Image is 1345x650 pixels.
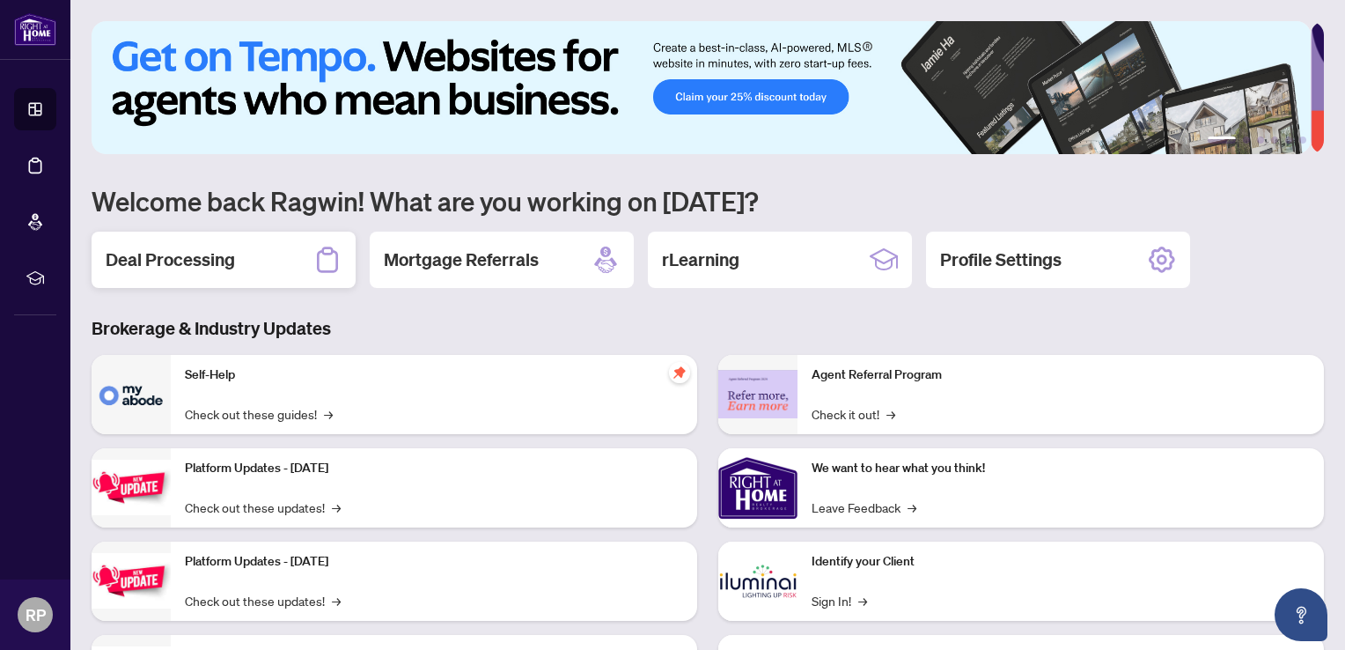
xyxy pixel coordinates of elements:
[185,404,333,424] a: Check out these guides!→
[858,591,867,610] span: →
[812,404,895,424] a: Check it out!→
[1257,137,1264,144] button: 3
[812,498,916,517] a: Leave Feedback→
[1299,137,1306,144] button: 6
[908,498,916,517] span: →
[662,247,739,272] h2: rLearning
[332,498,341,517] span: →
[1275,588,1327,641] button: Open asap
[92,355,171,434] img: Self-Help
[185,552,683,572] p: Platform Updates - [DATE]
[886,404,895,424] span: →
[92,460,171,515] img: Platform Updates - July 21, 2025
[106,247,235,272] h2: Deal Processing
[26,602,46,627] span: RP
[185,498,341,517] a: Check out these updates!→
[812,552,1310,572] p: Identify your Client
[92,184,1324,218] h1: Welcome back Ragwin! What are you working on [DATE]?
[718,448,797,528] img: We want to hear what you think!
[92,553,171,609] img: Platform Updates - July 8, 2025
[14,13,56,46] img: logo
[324,404,333,424] span: →
[718,370,797,418] img: Agent Referral Program
[669,362,690,383] span: pushpin
[92,316,1324,341] h3: Brokerage & Industry Updates
[812,366,1310,385] p: Agent Referral Program
[92,21,1311,154] img: Slide 0
[332,591,341,610] span: →
[812,459,1310,478] p: We want to hear what you think!
[940,247,1062,272] h2: Profile Settings
[185,366,683,385] p: Self-Help
[1243,137,1250,144] button: 2
[812,591,867,610] a: Sign In!→
[718,542,797,621] img: Identify your Client
[185,459,683,478] p: Platform Updates - [DATE]
[1271,137,1278,144] button: 4
[1208,137,1236,144] button: 1
[1285,137,1292,144] button: 5
[384,247,539,272] h2: Mortgage Referrals
[185,591,341,610] a: Check out these updates!→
